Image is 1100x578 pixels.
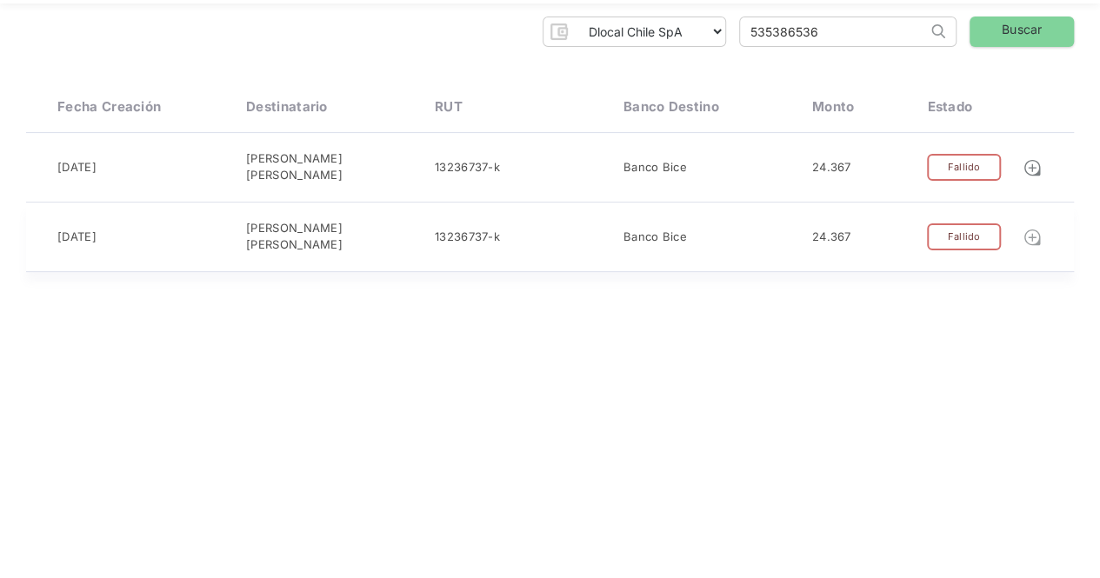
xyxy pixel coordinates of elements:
div: Banco Bice [623,159,687,176]
img: Detalle [1023,158,1042,177]
div: 13236737-k [435,229,500,246]
div: [PERSON_NAME] [PERSON_NAME] [246,220,435,254]
div: Destinatario [246,99,328,115]
div: RUT [435,99,463,115]
div: 13236737-k [435,159,500,176]
div: 24.367 [812,159,851,176]
div: [DATE] [57,159,97,176]
a: Buscar [970,17,1074,47]
div: Banco Bice [623,229,687,246]
div: [PERSON_NAME] [PERSON_NAME] [246,150,435,184]
div: Fallido [927,154,1000,181]
form: Form [543,17,726,47]
div: [DATE] [57,229,97,246]
div: Fallido [927,223,1000,250]
div: Fecha creación [57,99,161,115]
div: Monto [812,99,855,115]
img: Detalle [1023,228,1042,247]
input: Busca por ID [740,17,927,46]
div: Banco destino [623,99,719,115]
div: Estado [927,99,972,115]
div: 24.367 [812,229,851,246]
